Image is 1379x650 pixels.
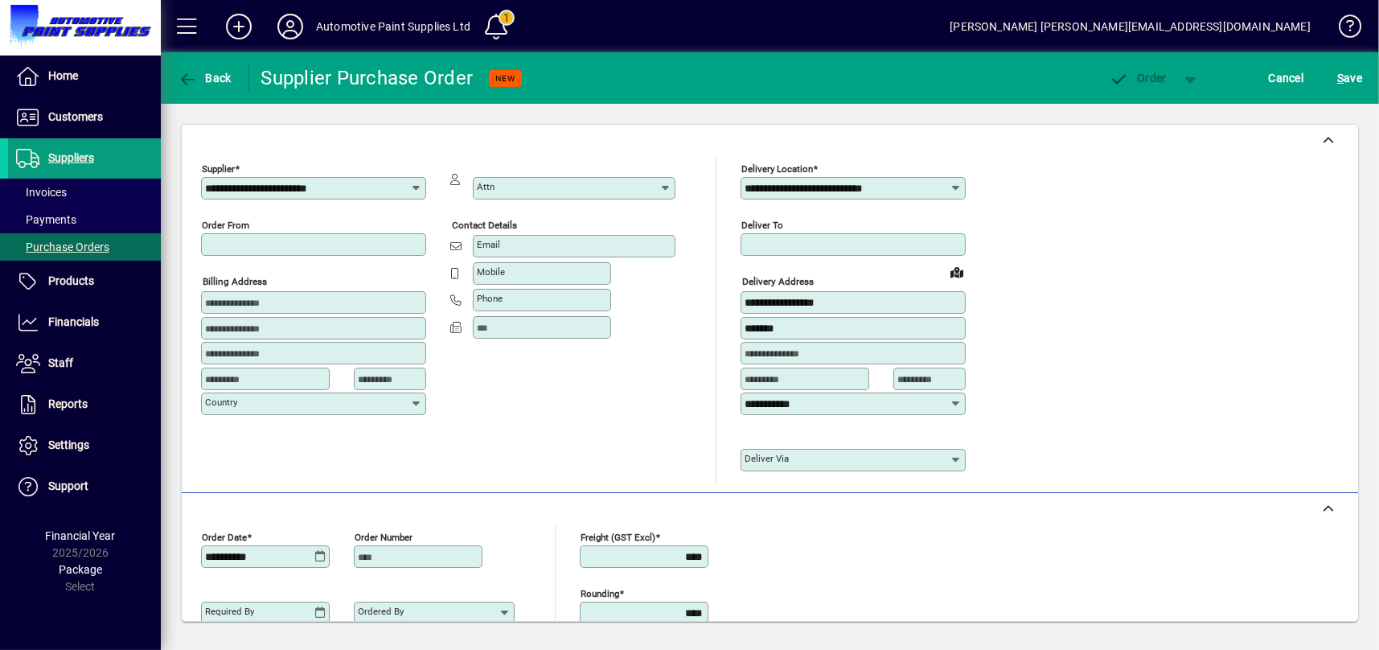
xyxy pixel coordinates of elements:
[8,385,161,425] a: Reports
[16,241,109,253] span: Purchase Orders
[8,206,161,233] a: Payments
[48,151,94,164] span: Suppliers
[261,65,474,91] div: Supplier Purchase Order
[265,12,316,41] button: Profile
[161,64,249,93] app-page-header-button: Back
[46,529,116,542] span: Financial Year
[8,97,161,138] a: Customers
[8,344,161,384] a: Staff
[59,563,102,576] span: Package
[316,14,470,39] div: Automotive Paint Supplies Ltd
[1265,64,1308,93] button: Cancel
[355,531,412,542] mat-label: Order number
[8,261,161,302] a: Products
[950,14,1311,39] div: [PERSON_NAME] [PERSON_NAME][EMAIL_ADDRESS][DOMAIN_NAME]
[1110,72,1167,84] span: Order
[741,163,813,175] mat-label: Delivery Location
[745,453,789,464] mat-label: Deliver via
[1102,64,1175,93] button: Order
[1337,65,1362,91] span: ave
[8,302,161,343] a: Financials
[202,531,247,542] mat-label: Order date
[48,438,89,451] span: Settings
[741,220,783,231] mat-label: Deliver To
[48,274,94,287] span: Products
[8,467,161,507] a: Support
[48,479,88,492] span: Support
[8,233,161,261] a: Purchase Orders
[205,606,254,617] mat-label: Required by
[944,259,970,285] a: View on map
[477,181,495,192] mat-label: Attn
[581,531,655,542] mat-label: Freight (GST excl)
[202,163,235,175] mat-label: Supplier
[1333,64,1366,93] button: Save
[581,587,619,599] mat-label: Rounding
[16,213,76,226] span: Payments
[8,426,161,466] a: Settings
[174,64,236,93] button: Back
[202,220,249,231] mat-label: Order from
[1337,72,1344,84] span: S
[48,397,88,410] span: Reports
[1327,3,1359,56] a: Knowledge Base
[358,606,404,617] mat-label: Ordered by
[1269,65,1304,91] span: Cancel
[48,110,103,123] span: Customers
[205,397,237,408] mat-label: Country
[477,293,503,304] mat-label: Phone
[495,73,515,84] span: NEW
[8,179,161,206] a: Invoices
[477,266,505,278] mat-label: Mobile
[477,239,500,250] mat-label: Email
[48,69,78,82] span: Home
[8,56,161,97] a: Home
[178,72,232,84] span: Back
[16,186,67,199] span: Invoices
[213,12,265,41] button: Add
[48,356,73,369] span: Staff
[48,315,99,328] span: Financials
